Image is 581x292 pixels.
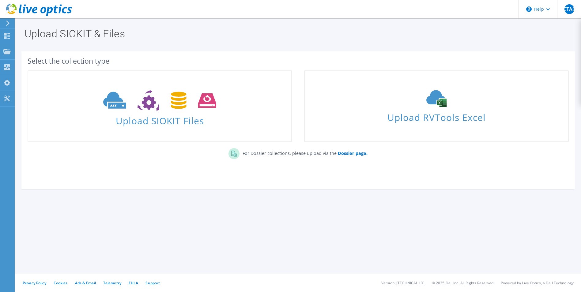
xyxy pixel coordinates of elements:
a: Support [145,280,160,286]
div: Select the collection type [28,58,569,64]
li: Version: [TECHNICAL_ID] [381,280,424,286]
a: Upload RVTools Excel [304,70,568,142]
svg: \n [526,6,532,12]
a: Privacy Policy [23,280,46,286]
a: Ads & Email [75,280,96,286]
li: Powered by Live Optics, a Dell Technology [501,280,574,286]
span: Upload RVTools Excel [305,109,568,122]
a: Upload SIOKIT Files [28,70,292,142]
a: EULA [129,280,138,286]
span: CTAS [564,4,574,14]
a: Dossier page. [337,150,368,156]
a: Telemetry [103,280,121,286]
a: Cookies [54,280,68,286]
h1: Upload SIOKIT & Files [25,28,569,39]
b: Dossier page. [338,150,368,156]
p: For Dossier collections, please upload via the [240,148,368,157]
span: Upload SIOKIT Files [28,112,291,125]
li: © 2025 Dell Inc. All Rights Reserved [432,280,493,286]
